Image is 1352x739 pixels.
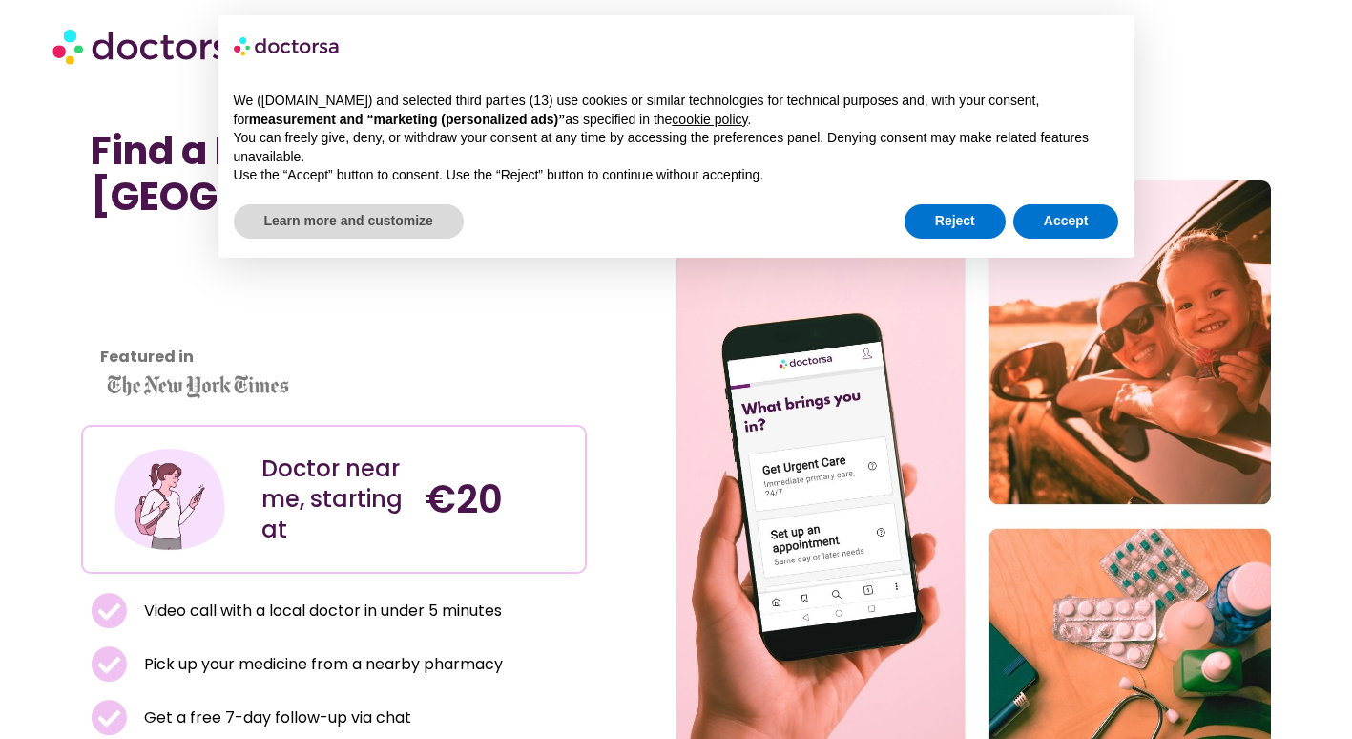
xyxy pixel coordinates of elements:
p: We ([DOMAIN_NAME]) and selected third parties (13) use cookies or similar technologies for techni... [234,92,1119,129]
h4: €20 [426,476,571,522]
img: Illustration depicting a young woman in a casual outfit, engaged with her smartphone. She has a p... [112,441,228,558]
p: You can freely give, deny, or withdraw your consent at any time by accessing the preferences pane... [234,129,1119,166]
span: Get a free 7-day follow-up via chat [139,705,411,731]
p: Use the “Accept” button to consent. Use the “Reject” button to continue without accepting. [234,166,1119,185]
button: Reject [905,204,1006,239]
button: Accept [1013,204,1119,239]
strong: Featured in [100,346,194,368]
h1: Find a Doctor Near Me in [GEOGRAPHIC_DATA] [91,128,577,220]
span: Video call with a local doctor in under 5 minutes [139,598,502,624]
img: logo [234,31,341,61]
a: cookie policy [672,112,747,127]
iframe: Customer reviews powered by Trustpilot [91,239,262,382]
strong: measurement and “marketing (personalized ads)” [249,112,565,127]
span: Pick up your medicine from a nearby pharmacy [139,651,503,678]
div: Doctor near me, starting at [261,454,406,545]
button: Learn more and customize [234,204,464,239]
